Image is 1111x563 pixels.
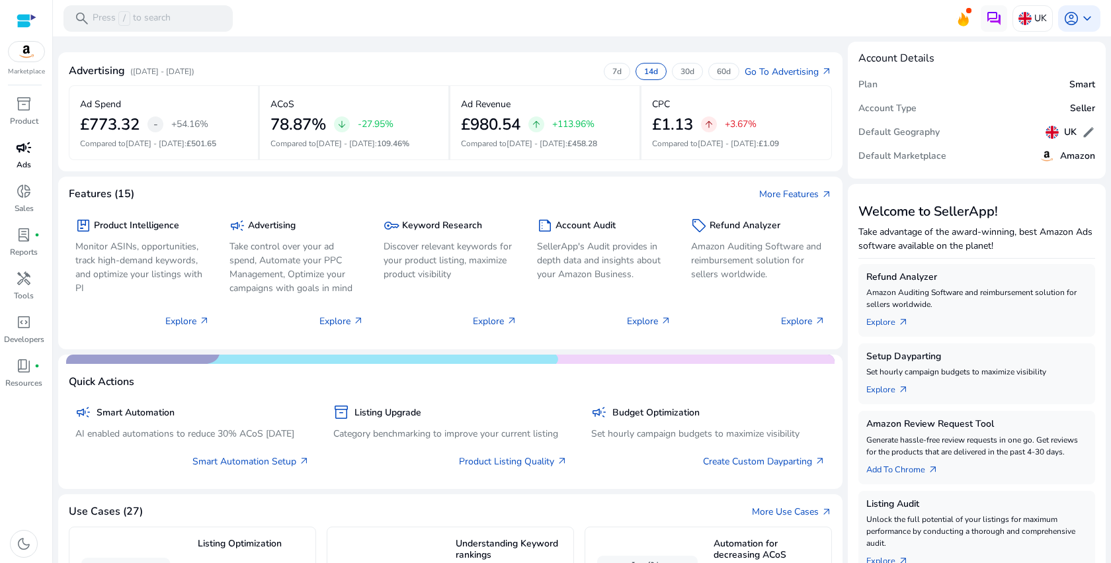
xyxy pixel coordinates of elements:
span: sell [691,218,707,234]
p: Ads [17,159,31,171]
a: Smart Automation Setup [192,455,309,468]
a: Explorearrow_outward [866,378,919,396]
h2: £980.54 [461,115,520,134]
p: Tools [14,290,34,302]
h5: Product Intelligence [94,220,179,232]
a: Go To Advertisingarrow_outward [745,65,832,79]
p: Monitor ASINs, opportunities, track high-demand keywords, and optimize your listings with PI [75,239,210,295]
span: account_circle [1063,11,1079,26]
p: Press to search [93,11,171,26]
span: £501.65 [186,138,216,149]
span: £458.28 [567,138,597,149]
span: campaign [16,140,32,155]
span: handyman [16,271,32,286]
p: Generate hassle-free review requests in one go. Get reviews for the products that are delivered i... [866,434,1087,458]
span: summarize [537,218,553,234]
h5: Listing Optimization [198,539,309,562]
a: Product Listing Quality [459,455,567,468]
p: Reports [10,246,38,258]
p: Compared to : [80,138,247,150]
p: 14d [644,66,658,77]
h3: Welcome to SellerApp! [858,204,1095,220]
h5: Plan [858,79,878,91]
span: edit [1082,126,1095,139]
h2: £773.32 [80,115,140,134]
span: £1.09 [759,138,779,149]
p: Product [10,115,38,127]
h5: Automation for decreasing ACoS [714,539,825,562]
p: UK [1034,7,1047,30]
span: arrow_outward [928,464,938,475]
h5: UK [1064,127,1077,138]
p: ACoS [270,97,294,111]
p: CPC [652,97,670,111]
span: arrow_outward [661,316,671,326]
p: Resources [5,377,42,389]
p: -27.95% [358,120,393,129]
h5: Setup Dayparting [866,351,1087,363]
h5: Listing Audit [866,499,1087,510]
h5: Advertising [248,220,296,232]
span: arrow_upward [704,119,714,130]
p: +3.67% [725,120,757,129]
a: More Use Casesarrow_outward [752,505,832,519]
p: 7d [612,66,622,77]
p: 30d [680,66,694,77]
p: Take control over your ad spend, Automate your PPC Management, Optimize your campaigns with goals... [229,239,364,295]
span: arrow_outward [199,316,210,326]
span: arrow_outward [898,384,909,395]
p: Ad Revenue [461,97,511,111]
p: +113.96% [552,120,595,129]
h5: Smart [1069,79,1095,91]
span: fiber_manual_record [34,363,40,368]
span: campaign [75,404,91,420]
span: - [153,116,158,132]
span: [DATE] - [DATE] [316,138,375,149]
span: campaign [591,404,607,420]
span: dark_mode [16,536,32,552]
span: campaign [229,218,245,234]
p: Developers [4,333,44,345]
span: arrow_outward [898,317,909,327]
img: uk.svg [1046,126,1059,139]
h2: 78.87% [270,115,326,134]
span: 109.46% [377,138,409,149]
h4: Use Cases (27) [69,505,143,518]
span: arrow_outward [821,66,832,77]
span: [DATE] - [DATE] [507,138,565,149]
span: arrow_upward [531,119,542,130]
h2: £1.13 [652,115,693,134]
h4: Quick Actions [69,376,134,388]
h5: Amazon [1060,151,1095,162]
p: +54.16% [171,120,208,129]
h4: Advertising [69,65,125,77]
span: donut_small [16,183,32,199]
a: Add To Chrome [866,458,949,476]
h5: Amazon Review Request Tool [866,419,1087,430]
p: Compared to : [461,138,629,150]
p: AI enabled automations to reduce 30% ACoS [DATE] [75,427,309,441]
span: package [75,218,91,234]
span: arrow_outward [821,507,832,517]
p: Compared to : [270,138,438,150]
p: Ad Spend [80,97,121,111]
span: book_4 [16,358,32,374]
a: More Featuresarrow_outward [759,187,832,201]
p: 60d [717,66,731,77]
p: Take advantage of the award-winning, best Amazon Ads software available on the planet! [858,225,1095,253]
h4: Features (15) [69,188,134,200]
h5: Refund Analyzer [866,272,1087,283]
p: Amazon Auditing Software and reimbursement solution for sellers worldwide. [866,286,1087,310]
p: Explore [627,314,671,328]
a: Explorearrow_outward [866,310,919,329]
span: inventory_2 [333,404,349,420]
a: Create Custom Dayparting [703,455,825,468]
p: Amazon Auditing Software and reimbursement solution for sellers worldwide. [691,239,825,281]
p: SellerApp's Audit provides in depth data and insights about your Amazon Business. [537,239,671,281]
p: Explore [165,314,210,328]
p: Discover relevant keywords for your product listing, maximize product visibility [384,239,518,281]
span: arrow_outward [815,316,825,326]
p: Category benchmarking to improve your current listing [333,427,567,441]
span: arrow_outward [507,316,517,326]
h5: Account Type [858,103,917,114]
